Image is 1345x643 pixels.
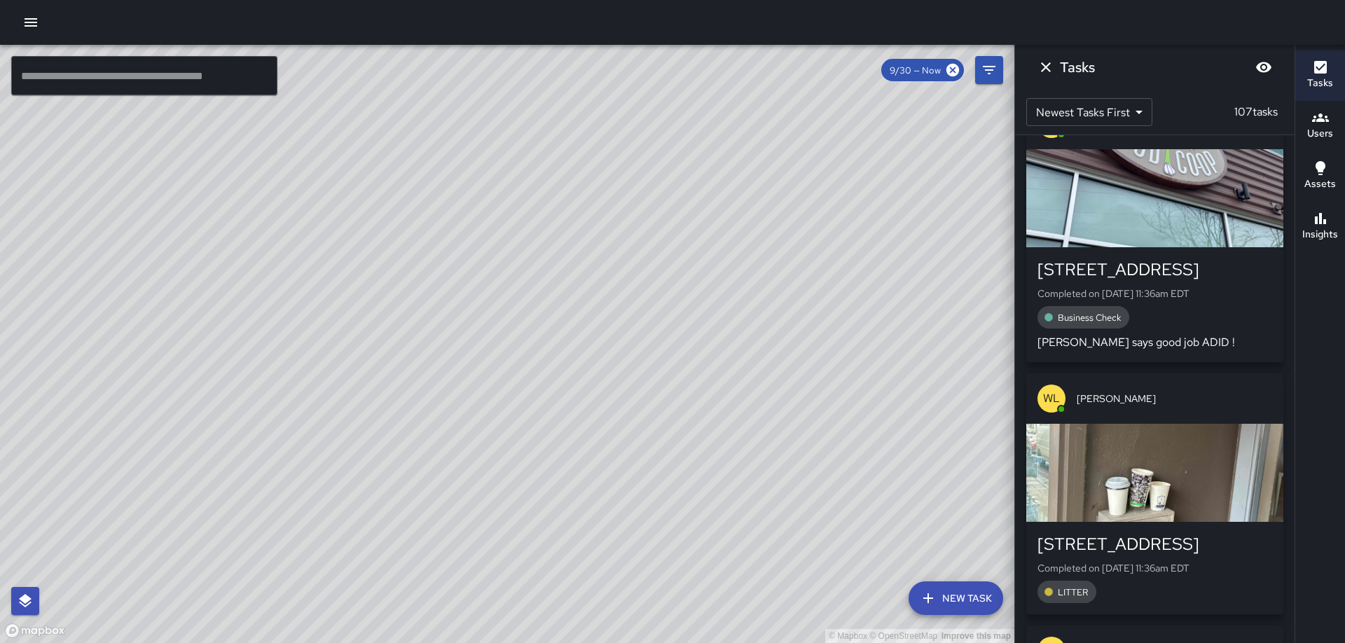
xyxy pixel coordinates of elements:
[1037,533,1272,555] div: [STREET_ADDRESS]
[1043,390,1060,407] p: WL
[1037,258,1272,281] div: [STREET_ADDRESS]
[1307,126,1333,141] h6: Users
[1077,392,1272,406] span: [PERSON_NAME]
[909,581,1003,615] button: New Task
[1304,177,1336,192] h6: Assets
[1026,99,1283,362] button: ASALIAS [PERSON_NAME][STREET_ADDRESS]Completed on [DATE] 11:36am EDTBusiness Check[PERSON_NAME] s...
[881,59,964,81] div: 9/30 — Now
[1302,227,1338,242] h6: Insights
[1295,101,1345,151] button: Users
[1307,76,1333,91] h6: Tasks
[1049,312,1129,324] span: Business Check
[975,56,1003,84] button: Filters
[1037,334,1272,351] p: [PERSON_NAME] says good job ADID !
[1250,53,1278,81] button: Blur
[1229,104,1283,120] p: 107 tasks
[1026,373,1283,614] button: WL[PERSON_NAME][STREET_ADDRESS]Completed on [DATE] 11:36am EDTLITTER
[1295,50,1345,101] button: Tasks
[1060,56,1095,78] h6: Tasks
[1032,53,1060,81] button: Dismiss
[1295,202,1345,252] button: Insights
[1026,98,1152,126] div: Newest Tasks First
[1037,561,1272,575] p: Completed on [DATE] 11:36am EDT
[1295,151,1345,202] button: Assets
[1037,286,1272,300] p: Completed on [DATE] 11:36am EDT
[1049,586,1096,598] span: LITTER
[881,64,949,76] span: 9/30 — Now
